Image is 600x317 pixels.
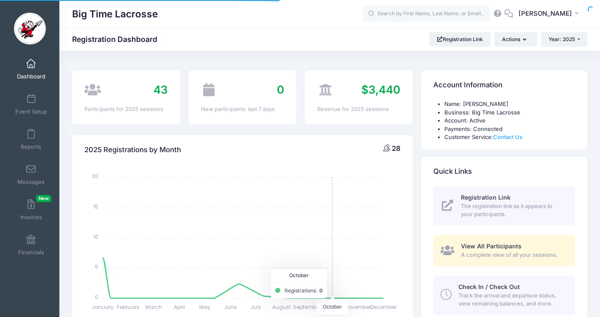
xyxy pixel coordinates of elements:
li: Customer Service: [444,133,575,142]
tspan: June [224,303,237,311]
button: [PERSON_NAME] [513,4,587,24]
a: Event Setup [11,89,51,119]
span: 28 [392,144,400,153]
tspan: August [272,303,291,311]
button: Actions [494,32,537,47]
span: [PERSON_NAME] [519,9,572,18]
tspan: 15 [94,203,99,210]
li: Account: Active [444,117,575,125]
span: Invoices [20,214,42,221]
span: The registration link as it appears to your participants. [461,202,565,219]
a: View All Participants A complete view of all your sessions. [433,235,575,266]
li: Name: [PERSON_NAME] [444,100,575,108]
tspan: 10 [94,233,99,240]
tspan: November [345,303,371,311]
div: New participants: last 7 days [201,105,284,114]
div: Revenue for 2025 sessions [317,105,400,114]
tspan: March [145,303,162,311]
span: New [36,195,51,202]
tspan: January [92,303,114,311]
tspan: 20 [92,172,99,180]
span: A complete view of all your sessions. [461,251,565,259]
li: Business: Big Time Lacrosse [444,108,575,117]
tspan: December [371,303,397,311]
span: $3,440 [361,83,400,96]
span: Messages [17,178,45,186]
tspan: October [322,303,343,311]
span: Dashboard [17,73,45,80]
a: Dashboard [11,54,51,84]
div: Participants for 2025 sessions [84,105,167,114]
a: Check In / Check Out Track the arrival and departure status, view remaining balances, and more. [433,275,575,314]
a: Messages [11,160,51,189]
span: Financials [18,249,44,256]
input: Search by First Name, Last Name, or Email... [363,6,490,22]
tspan: July [251,303,261,311]
tspan: September [293,303,321,311]
span: Track the arrival and departure status, view remaining balances, and more. [458,292,565,308]
h1: Big Time Lacrosse [72,4,158,24]
button: Year: 2025 [541,32,587,47]
li: Payments: Connected [444,125,575,133]
tspan: May [199,303,210,311]
a: Contact Us [493,133,522,140]
span: 0 [277,83,284,96]
tspan: February [117,303,140,311]
h4: Account Information [433,73,502,97]
h4: 2025 Registrations by Month [84,138,181,162]
span: Check In / Check Out [458,283,520,290]
tspan: 0 [95,293,99,300]
tspan: April [174,303,185,311]
span: Registration Link [461,194,511,201]
span: Year: 2025 [549,36,575,42]
tspan: 5 [95,263,99,270]
span: View All Participants [461,242,522,250]
span: Event Setup [15,108,47,115]
img: Big Time Lacrosse [14,13,46,44]
a: Reports [11,125,51,154]
a: Financials [11,230,51,260]
a: InvoicesNew [11,195,51,225]
h1: Registration Dashboard [72,35,165,44]
a: Registration Link The registration link as it appears to your participants. [433,186,575,225]
span: Reports [21,143,41,150]
span: 43 [153,83,168,96]
h4: Quick Links [433,159,472,184]
a: Registration Link [429,32,491,47]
